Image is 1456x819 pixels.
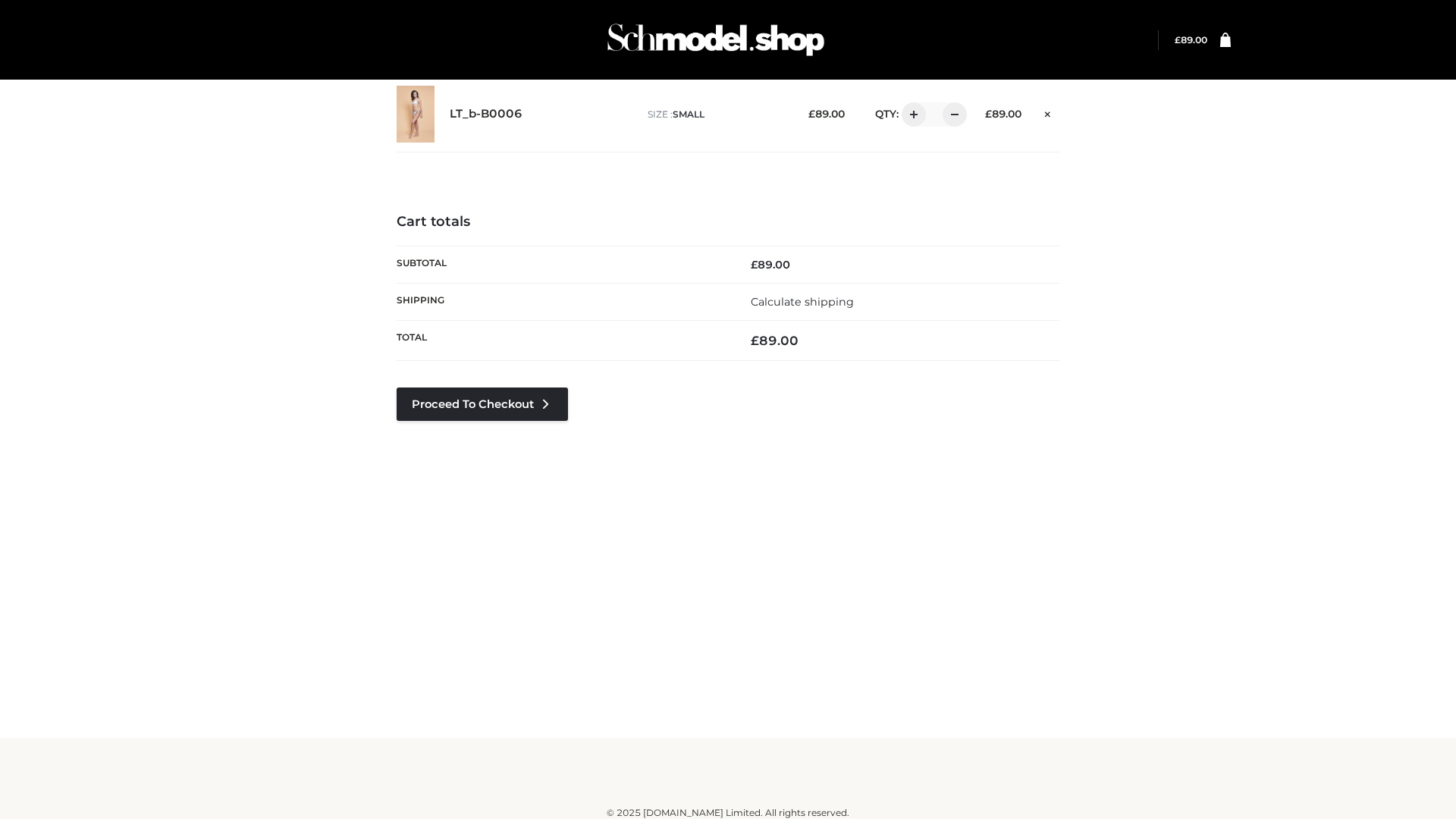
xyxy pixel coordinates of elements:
bdi: 89.00 [1175,34,1207,45]
bdi: 89.00 [751,258,790,271]
th: Shipping [397,283,728,320]
th: Subtotal [397,246,728,283]
bdi: 89.00 [808,108,845,120]
div: QTY: [860,102,962,127]
span: £ [751,258,758,271]
a: Calculate shipping [751,295,854,309]
a: £89.00 [1175,34,1207,45]
bdi: 89.00 [751,333,799,348]
a: Proceed to Checkout [397,388,568,421]
img: Schmodel Admin 964 [602,10,830,70]
span: SMALL [673,108,704,120]
span: £ [1175,34,1181,45]
a: Remove this item [1037,102,1059,122]
h4: Cart totals [397,214,1059,231]
bdi: 89.00 [985,108,1021,120]
span: £ [751,333,759,348]
span: £ [985,108,992,120]
th: Total [397,321,728,361]
span: £ [808,108,815,120]
a: LT_b-B0006 [450,107,522,121]
p: size : [648,108,785,121]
